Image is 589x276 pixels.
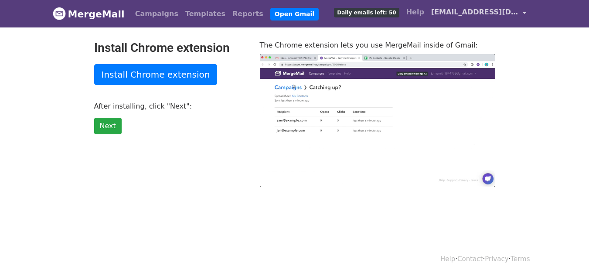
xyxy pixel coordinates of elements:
div: Widget de chat [545,234,589,276]
p: After installing, click "Next": [94,102,247,111]
a: Reports [229,5,267,23]
span: Daily emails left: 50 [334,8,399,17]
span: [EMAIL_ADDRESS][DOMAIN_NAME] [431,7,518,17]
a: Open Gmail [270,8,319,20]
a: Templates [182,5,229,23]
a: Campaigns [132,5,182,23]
a: Daily emails left: 50 [330,3,402,21]
a: Contact [457,255,483,263]
a: Terms [511,255,530,263]
h2: Install Chrome extension [94,41,247,55]
a: Privacy [485,255,508,263]
a: Install Chrome extension [94,64,218,85]
a: Help [403,3,428,21]
iframe: Chat Widget [545,234,589,276]
a: [EMAIL_ADDRESS][DOMAIN_NAME] [428,3,530,24]
a: Help [440,255,455,263]
a: MergeMail [53,5,125,23]
a: Next [94,118,122,134]
img: MergeMail logo [53,7,66,20]
p: The Chrome extension lets you use MergeMail inside of Gmail: [260,41,495,50]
